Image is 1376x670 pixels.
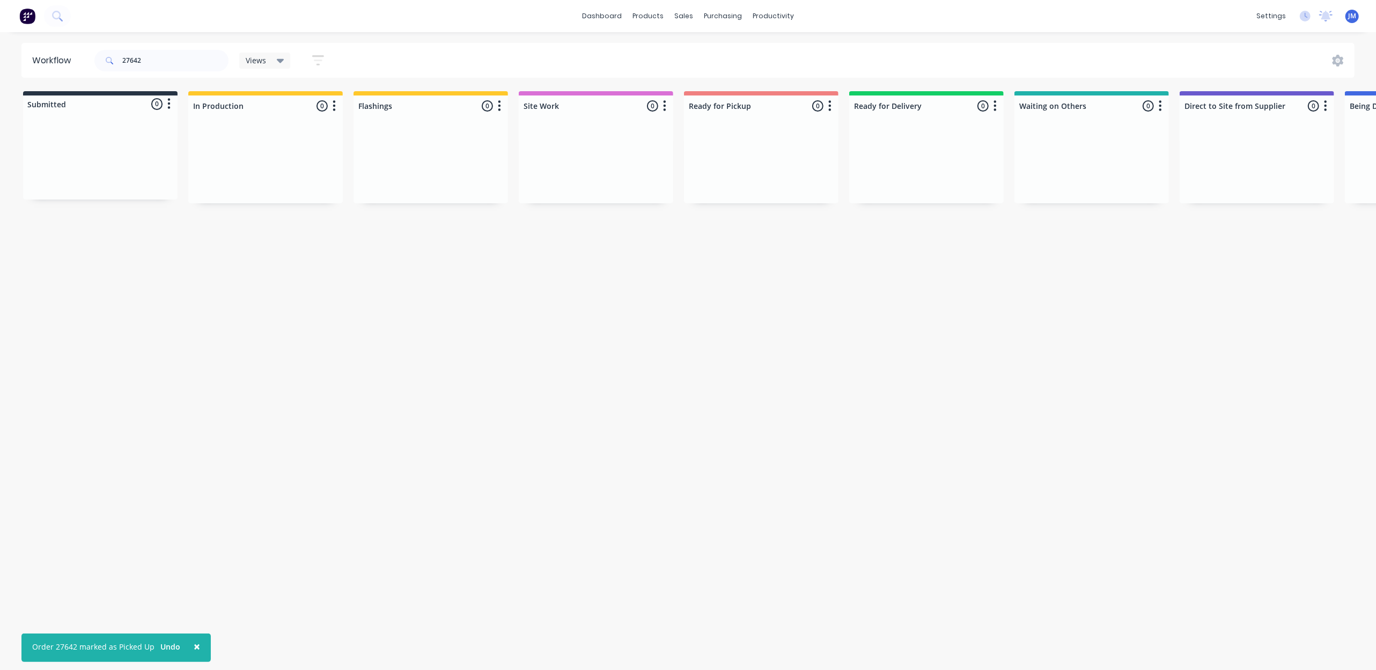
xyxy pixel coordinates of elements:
[183,634,211,659] button: Close
[32,641,154,652] div: Order 27642 marked as Picked Up
[1251,8,1291,24] div: settings
[246,55,266,66] span: Views
[154,639,186,655] button: Undo
[577,8,627,24] a: dashboard
[1348,11,1356,21] span: JM
[669,8,698,24] div: sales
[32,54,76,67] div: Workflow
[19,8,35,24] img: Factory
[698,8,747,24] div: purchasing
[627,8,669,24] div: products
[194,639,200,654] span: ×
[122,50,229,71] input: Search for orders...
[747,8,799,24] div: productivity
